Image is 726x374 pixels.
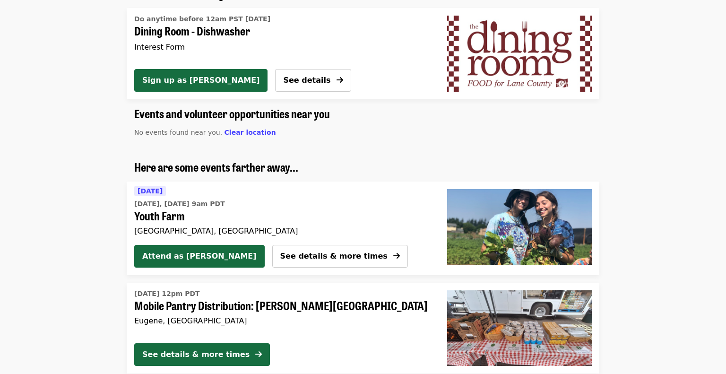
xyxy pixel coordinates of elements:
[134,209,424,223] span: Youth Farm
[138,187,163,195] span: [DATE]
[134,69,268,92] button: Sign up as [PERSON_NAME]
[142,251,257,262] span: Attend as [PERSON_NAME]
[134,15,270,23] span: Do anytime before 12am PST [DATE]
[272,245,408,268] button: See details & more times
[142,75,259,86] span: Sign up as [PERSON_NAME]
[134,199,225,209] time: [DATE], [DATE] 9am PDT
[127,283,599,374] a: See details for "Mobile Pantry Distribution: Sheldon Community Center"
[134,43,185,52] span: Interest Form
[134,185,424,237] a: See details for "Youth Farm"
[280,252,388,261] span: See details & more times
[440,8,599,99] a: Dining Room - Dishwasher
[134,105,330,122] span: Events and volunteer opportunities near you
[134,245,265,268] button: Attend as [PERSON_NAME]
[134,158,298,175] span: Here are some events farther away...
[393,252,400,261] i: arrow-right icon
[447,189,592,265] img: Youth Farm organized by FOOD For Lane County
[134,129,222,136] span: No events found near you.
[440,182,599,275] a: Youth Farm
[225,128,276,138] button: Clear location
[134,316,432,325] div: Eugene, [GEOGRAPHIC_DATA]
[283,76,330,85] span: See details
[225,129,276,136] span: Clear location
[134,299,432,313] span: Mobile Pantry Distribution: [PERSON_NAME][GEOGRAPHIC_DATA]
[447,16,592,91] img: Dining Room - Dishwasher organized by FOOD For Lane County
[275,69,351,92] button: See details
[337,76,343,85] i: arrow-right icon
[134,343,270,366] button: See details & more times
[447,290,592,366] img: Mobile Pantry Distribution: Sheldon Community Center organized by FOOD For Lane County
[134,289,200,299] time: [DATE] 12pm PDT
[255,350,262,359] i: arrow-right icon
[142,349,250,360] div: See details & more times
[134,12,424,57] a: See details for "Dining Room - Dishwasher"
[134,24,424,38] span: Dining Room - Dishwasher
[134,226,424,235] div: [GEOGRAPHIC_DATA], [GEOGRAPHIC_DATA]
